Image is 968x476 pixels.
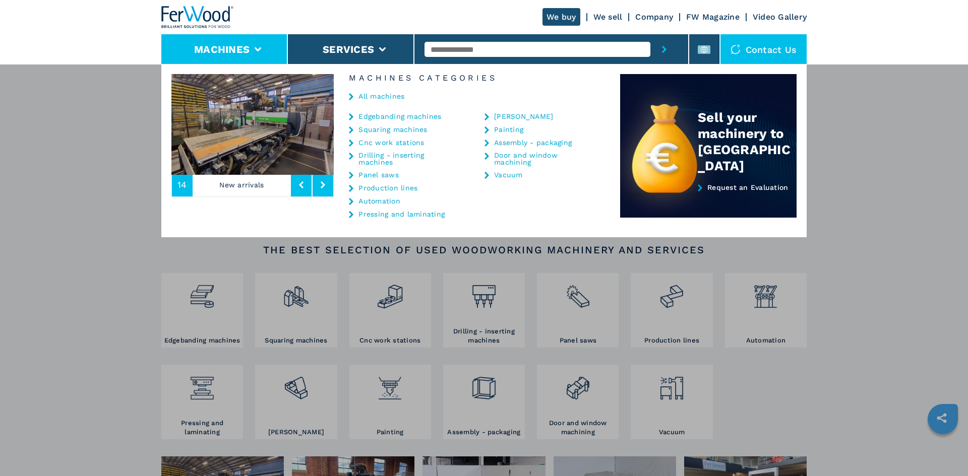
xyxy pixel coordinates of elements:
[494,139,572,146] a: Assembly - packaging
[686,12,740,22] a: FW Magazine
[171,74,334,175] img: image
[358,152,459,166] a: Drilling - inserting machines
[323,43,374,55] button: Services
[698,109,797,174] div: Sell your machinery to [GEOGRAPHIC_DATA]
[358,171,399,178] a: Panel saws
[635,12,673,22] a: Company
[358,211,445,218] a: Pressing and laminating
[194,43,250,55] button: Machines
[358,126,427,133] a: Squaring machines
[358,93,404,100] a: All machines
[494,126,523,133] a: Painting
[542,8,580,26] a: We buy
[731,44,741,54] img: Contact us
[720,34,807,64] div: Contact us
[358,197,400,205] a: Automation
[650,34,678,64] button: submit-button
[494,171,523,178] a: Vacuum
[193,173,291,196] p: New arrivals
[494,113,553,120] a: [PERSON_NAME]
[620,183,797,218] a: Request an Evaluation
[177,180,187,189] span: 14
[358,113,441,120] a: Edgebanding machines
[358,139,424,146] a: Cnc work stations
[161,6,234,28] img: Ferwood
[358,184,417,191] a: Production lines
[494,152,595,166] a: Door and window machining
[334,74,496,175] img: image
[593,12,623,22] a: We sell
[334,74,620,82] h6: Machines Categories
[753,12,807,22] a: Video Gallery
